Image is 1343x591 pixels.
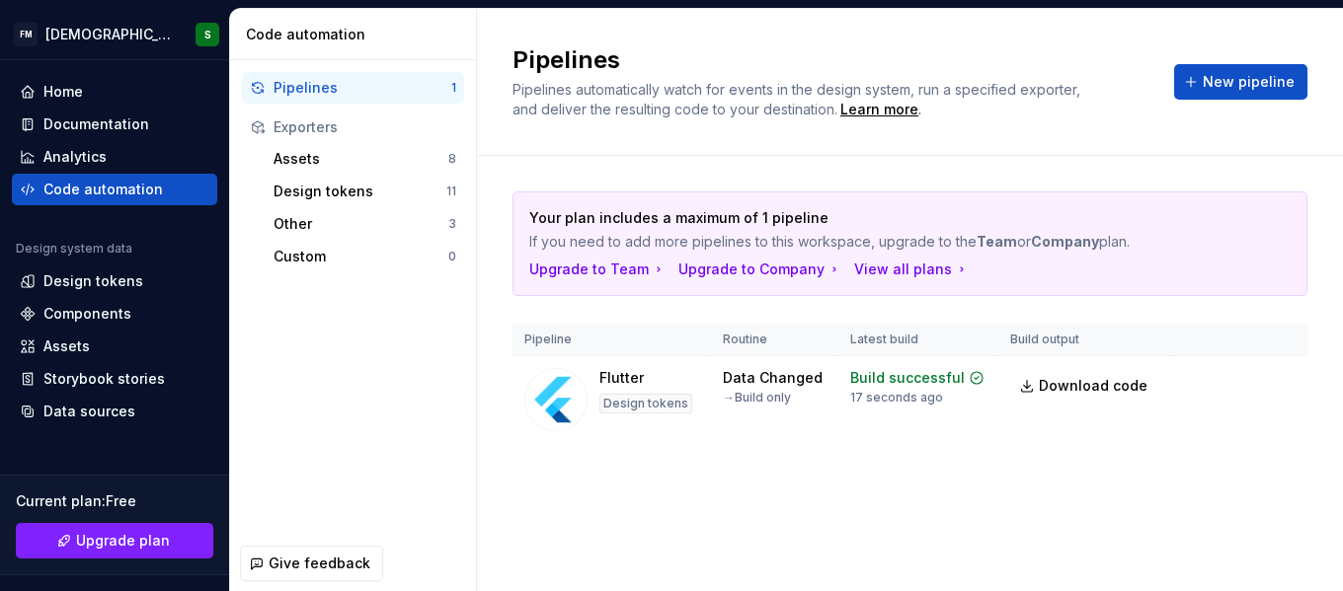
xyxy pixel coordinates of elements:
div: → Build only [723,390,791,406]
div: Other [274,214,448,234]
div: Custom [274,247,448,266]
div: Components [43,304,131,324]
a: Assets [12,331,217,362]
div: Code automation [43,180,163,199]
div: Pipelines [274,78,451,98]
button: Custom0 [266,241,464,272]
strong: Company [1031,233,1099,250]
div: Data Changed [723,368,823,388]
a: Home [12,76,217,108]
span: Give feedback [269,554,370,573]
span: . [837,103,921,117]
a: Design tokens [12,265,217,297]
a: Components [12,298,217,330]
div: 11 [446,184,456,199]
div: FM [14,23,38,46]
div: 17 seconds ago [850,390,943,406]
div: Design system data [16,241,132,257]
span: Pipelines automatically watch for events in the design system, run a specified exporter, and deli... [513,81,1084,117]
button: View all plans [854,259,970,279]
button: Assets8 [266,143,464,175]
th: Routine [711,324,838,356]
span: New pipeline [1203,72,1295,92]
div: Design tokens [43,271,143,291]
button: Upgrade to Team [529,259,667,279]
button: FM[DEMOGRAPHIC_DATA]S [4,13,225,55]
div: Design tokens [599,394,692,413]
div: Analytics [43,147,107,167]
div: Flutter [599,368,644,388]
a: Code automation [12,174,217,205]
a: Upgrade plan [16,523,213,558]
h2: Pipelines [513,44,1150,76]
a: Learn more [840,100,918,119]
a: Documentation [12,109,217,140]
div: Current plan : Free [16,491,213,511]
span: Upgrade plan [76,531,170,551]
a: Download code [1010,368,1160,404]
div: Assets [274,149,448,169]
th: Latest build [838,324,998,356]
div: 0 [448,249,456,264]
div: 8 [448,151,456,167]
div: Build successful [850,368,965,388]
div: S [204,27,211,42]
div: Data sources [43,402,135,421]
a: Analytics [12,141,217,173]
div: [DEMOGRAPHIC_DATA] [45,25,172,44]
th: Pipeline [513,324,711,356]
div: Documentation [43,114,149,134]
span: Download code [1039,376,1147,396]
th: Build output [998,324,1172,356]
button: Other3 [266,208,464,240]
button: Give feedback [240,546,383,581]
div: Exporters [274,117,456,137]
a: Data sources [12,396,217,427]
div: Assets [43,336,90,356]
div: Design tokens [274,182,446,201]
p: If you need to add more pipelines to this workspace, upgrade to the or plan. [529,232,1152,252]
button: Design tokens11 [266,176,464,207]
strong: Team [977,233,1017,250]
div: Home [43,82,83,102]
button: New pipeline [1174,64,1307,100]
button: Upgrade to Company [678,259,842,279]
div: Storybook stories [43,369,165,389]
div: Code automation [246,25,468,44]
div: 1 [451,80,456,96]
button: Pipelines1 [242,72,464,104]
p: Your plan includes a maximum of 1 pipeline [529,208,1152,228]
a: Storybook stories [12,363,217,395]
div: 3 [448,216,456,232]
